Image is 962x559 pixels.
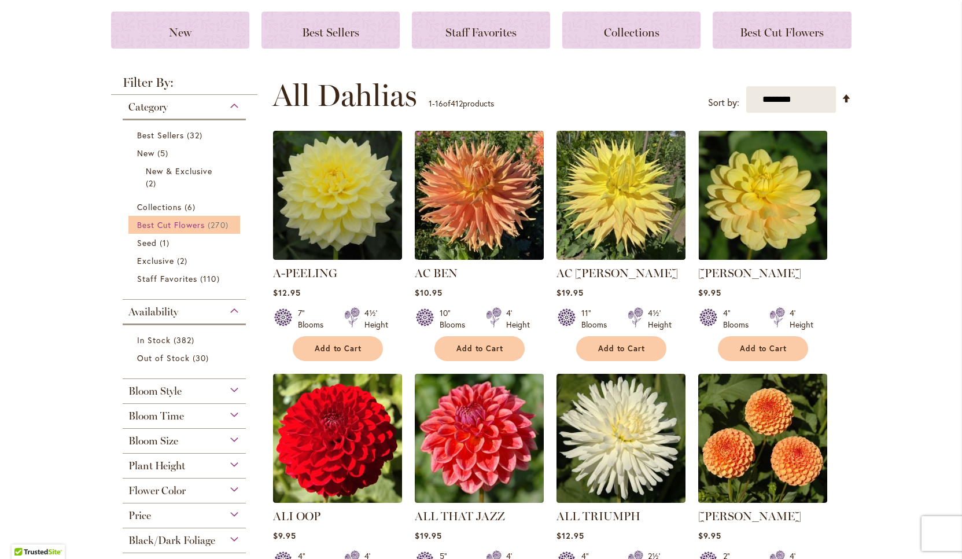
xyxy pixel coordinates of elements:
div: 4" Blooms [723,307,755,330]
a: Collections [562,12,701,49]
strong: Filter By: [111,76,258,95]
div: 7" Blooms [298,307,330,330]
span: 270 [208,219,231,231]
span: Collections [137,201,182,212]
a: AC [PERSON_NAME] [556,266,678,280]
span: Best Cut Flowers [740,25,824,39]
span: 382 [174,334,197,346]
div: 4½' Height [364,307,388,330]
a: Best Cut Flowers [137,219,235,231]
span: 1 [160,237,172,249]
span: $9.95 [273,530,296,541]
span: 6 [185,201,198,213]
a: Best Sellers [137,129,235,141]
span: Exclusive [137,255,174,266]
span: Plant Height [128,459,185,472]
span: Category [128,101,168,113]
span: Best Sellers [137,130,185,141]
span: Best Sellers [302,25,359,39]
p: - of products [429,94,494,113]
span: 1 [429,98,432,109]
span: Best Cut Flowers [137,219,205,230]
span: 5 [157,147,171,159]
span: $12.95 [556,530,584,541]
a: ALI OOP [273,494,402,505]
span: New [137,148,154,159]
span: Bloom Style [128,385,182,398]
a: ALI OOP [273,509,320,523]
label: Sort by: [708,92,739,113]
a: ALL THAT JAZZ [415,509,505,523]
span: Staff Favorites [445,25,517,39]
a: New [111,12,249,49]
img: ALL TRIUMPH [556,374,685,503]
a: [PERSON_NAME] [698,266,801,280]
a: AHOY MATEY [698,251,827,262]
img: A-Peeling [273,131,402,260]
span: 412 [451,98,463,109]
span: Price [128,509,151,522]
button: Add to Cart [576,336,666,361]
div: 4' Height [506,307,530,330]
a: New [137,147,235,159]
span: 30 [193,352,212,364]
span: Add to Cart [456,344,504,354]
span: Availability [128,306,178,318]
a: Staff Favorites [412,12,550,49]
a: ALL TRIUMPH [556,509,640,523]
span: Staff Favorites [137,273,198,284]
a: Best Sellers [261,12,400,49]
a: A-Peeling [273,251,402,262]
span: Black/Dark Foliage [128,534,215,547]
a: ALL TRIUMPH [556,494,685,505]
span: Flower Color [128,484,186,497]
div: 4½' Height [648,307,672,330]
span: All Dahlias [272,78,417,113]
a: AMBER QUEEN [698,494,827,505]
span: $19.95 [556,287,584,298]
span: New [169,25,191,39]
span: 2 [146,177,159,189]
span: Bloom Time [128,410,184,422]
span: 110 [200,273,222,285]
a: In Stock 382 [137,334,235,346]
a: Collections [137,201,235,213]
span: $12.95 [273,287,301,298]
button: Add to Cart [293,336,383,361]
img: AC Jeri [556,131,685,260]
img: AMBER QUEEN [698,374,827,503]
a: ALL THAT JAZZ [415,494,544,505]
span: In Stock [137,334,171,345]
a: Seed [137,237,235,249]
a: Best Cut Flowers [713,12,851,49]
span: 32 [187,129,205,141]
span: $9.95 [698,287,721,298]
span: 2 [177,255,190,267]
span: Add to Cart [740,344,787,354]
iframe: Launch Accessibility Center [9,518,41,550]
img: AC BEN [415,131,544,260]
a: AC BEN [415,251,544,262]
a: AC Jeri [556,251,685,262]
div: 10" Blooms [440,307,472,330]
span: Out of Stock [137,352,190,363]
span: $9.95 [698,530,721,541]
img: ALL THAT JAZZ [415,374,544,503]
span: Add to Cart [315,344,362,354]
img: ALI OOP [273,374,402,503]
img: AHOY MATEY [698,131,827,260]
a: Out of Stock 30 [137,352,235,364]
span: Add to Cart [598,344,646,354]
span: New & Exclusive [146,166,213,176]
a: New &amp; Exclusive [146,165,226,189]
a: Staff Favorites [137,273,235,285]
div: 4' Height [790,307,813,330]
span: $19.95 [415,530,442,541]
button: Add to Cart [434,336,525,361]
span: 16 [435,98,443,109]
span: $10.95 [415,287,443,298]
span: Bloom Size [128,435,178,447]
a: A-PEELING [273,266,337,280]
a: AC BEN [415,266,458,280]
a: [PERSON_NAME] [698,509,801,523]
